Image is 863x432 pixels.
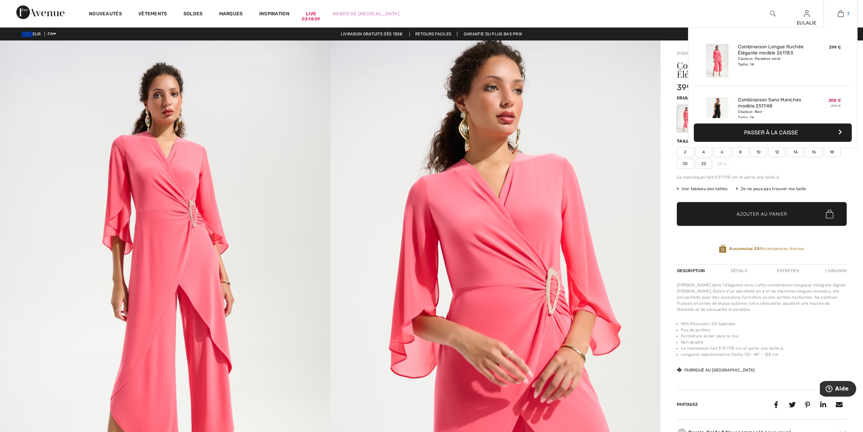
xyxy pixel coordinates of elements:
[838,10,844,18] img: Mon panier
[677,96,699,100] span: Couleur:
[725,265,753,277] div: Détails
[694,123,852,142] button: Passer à la caisse
[769,147,786,157] span: 12
[736,186,806,192] div: Je ne peux pas trouver ma taille
[681,351,847,358] li: Longueur approximative (taille 12) : 48" - 122 cm
[829,45,841,50] span: 399 €
[458,32,528,36] a: Garantie du plus bas prix
[677,202,847,226] button: Ajouter au panier
[804,10,810,18] img: Mes infos
[714,147,730,157] span: 6
[824,147,841,157] span: 18
[677,159,694,169] span: 20
[677,51,711,56] a: [PERSON_NAME]
[790,19,823,27] div: EULALIE
[719,244,726,253] img: Récompenses Avenue
[677,265,706,277] div: Description
[824,10,857,18] a: 3
[847,11,849,17] span: 3
[804,10,810,17] a: Se connecter
[333,10,400,17] a: Robes de [MEDICAL_DATA]
[738,56,805,67] div: Couleur: Paradise coral Taille: 14
[678,106,695,131] div: Paradise coral
[306,10,316,17] a: Live03:18:39
[677,174,847,180] div: Le mannequin fait 5'9"/175 cm et porte une taille 6.
[409,32,457,36] a: Retours faciles
[677,367,755,373] div: Fabriqué au [GEOGRAPHIC_DATA]
[695,159,712,169] span: 22
[677,402,698,407] span: Partagez
[729,246,804,252] span: Récompenses Avenue
[829,98,841,103] span: 200 €
[770,10,776,18] img: recherche
[681,333,847,339] li: Fermeture éclair dans le dos
[714,159,730,169] span: 24
[750,147,767,157] span: 10
[706,44,728,78] img: Combinaison Longue Ruchée Élégante modèle 261783
[738,97,805,109] a: Combinaison Sans Manches modèle 251748
[737,211,787,218] span: Ajouter au panier
[259,11,289,18] span: Inspiration
[738,44,805,56] a: Combinaison Longue Ruchée Élégante modèle 261783
[820,381,856,398] iframe: Ouvre un widget dans lequel vous pouvez trouver plus d’informations
[677,138,795,144] div: Taille ([GEOGRAPHIC_DATA]/[GEOGRAPHIC_DATA]):
[681,327,847,333] li: Pas de poches
[22,32,43,36] span: EUR
[826,210,833,218] img: Bag.svg
[22,32,33,37] img: Euro
[723,162,727,165] img: ring-m.svg
[729,246,760,251] strong: Accumulez 35
[738,109,805,120] div: Couleur: Noir Taille: 14
[695,147,712,157] span: 4
[89,11,122,18] a: Nouveautés
[787,147,804,157] span: 14
[219,11,243,18] a: Marques
[138,11,167,18] a: Vêtements
[805,147,822,157] span: 16
[831,104,841,108] s: 399 €
[771,265,805,277] div: Entretien
[183,11,203,18] a: Soldes
[681,345,847,351] li: Le mannequin fait 5'9"/175 cm et porte une taille 6.
[677,147,694,157] span: 2
[677,61,818,79] h1: Combinaison longue ruchée Élégante Modèle 261783
[335,32,408,36] a: Livraison gratuite dès 130€
[706,97,728,131] img: Combinaison Sans Manches modèle 251748
[677,282,847,313] div: [PERSON_NAME] dans l'élégance avec cette combinaison longueur intégrale signée [PERSON_NAME]. Dot...
[302,16,320,22] div: 03:18:39
[681,321,847,327] li: 95% Polyester, 5% Spandex
[677,83,700,92] span: 399 €
[48,32,56,36] span: FR
[677,186,728,192] span: Voir tableau des tailles
[732,147,749,157] span: 8
[16,5,65,19] img: 1ère Avenue
[823,265,847,277] div: Livraison
[681,339,847,345] li: Non doublé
